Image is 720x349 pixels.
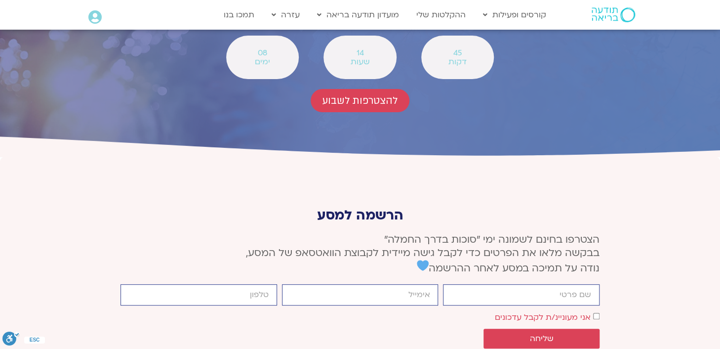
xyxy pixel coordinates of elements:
[219,5,259,24] a: תמכו בנו
[443,284,600,305] input: שם פרטי
[478,5,551,24] a: קורסים ופעילות
[417,262,600,275] span: נודה על תמיכה במסע לאחר ההרשמה
[411,5,471,24] a: ההקלטות שלי
[336,57,383,66] span: שעות
[434,48,481,57] span: 45
[120,284,277,305] input: מותר להשתמש רק במספרים ותווי טלפון (#, -, *, וכו').
[312,5,404,24] a: מועדון תודעה בריאה
[336,48,383,57] span: 14
[592,7,635,22] img: תודעה בריאה
[120,208,600,223] p: הרשמה למסע
[246,246,600,260] span: בבקשה מלאו את הפרטים כדי לקבל גישה מיידית לקבוצת הוואטסאפ של המסע,
[530,334,554,343] span: שליחה
[267,5,305,24] a: עזרה
[282,284,439,305] input: אימייל
[120,233,600,275] p: הצטרפו בחינם לשמונה ימי ״סוכות בדרך החמלה״
[417,260,429,271] img: 💙
[322,95,398,106] span: להצטרפות לשבוע
[434,57,481,66] span: דקות
[239,48,286,57] span: 08
[495,312,591,323] label: אני מעוניינ/ת לקבל עדכונים
[311,89,409,112] a: להצטרפות לשבוע
[483,329,600,349] button: שליחה
[239,57,286,66] span: ימים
